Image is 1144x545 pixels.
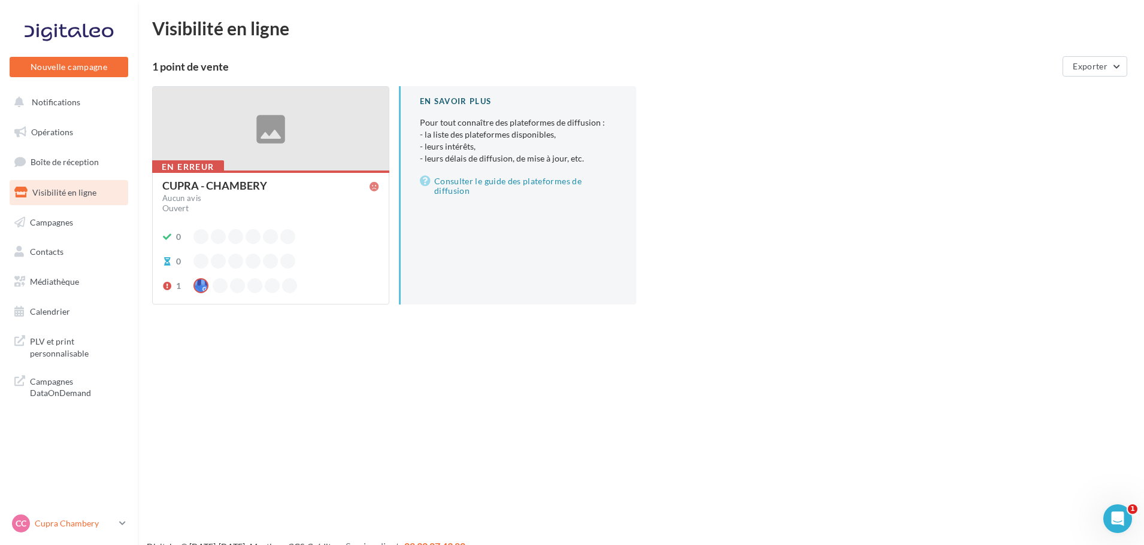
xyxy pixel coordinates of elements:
li: - leurs intérêts, [420,141,617,153]
span: Notifications [32,97,80,107]
div: 1 [176,280,181,292]
div: CUPRA - CHAMBERY [162,180,267,191]
button: Exporter [1063,56,1127,77]
span: Campagnes [30,217,73,227]
a: Opérations [7,120,131,145]
div: En erreur [152,160,224,173]
div: En savoir plus [420,96,617,107]
span: CC [16,517,26,529]
div: Aucun avis [162,194,201,202]
a: Visibilité en ligne [7,180,131,205]
a: Calendrier [7,299,131,324]
div: Visibilité en ligne [152,19,1130,37]
p: Pour tout connaître des plateformes de diffusion : [420,117,617,165]
li: - la liste des plateformes disponibles, [420,129,617,141]
span: Contacts [30,246,63,257]
div: 0 [176,231,181,243]
a: Contacts [7,239,131,264]
span: Médiathèque [30,276,79,287]
a: Campagnes [7,210,131,235]
span: Opérations [31,127,73,137]
div: 1 point de vente [152,61,1058,72]
p: Cupra Chambery [35,517,114,529]
a: Boîte de réception [7,149,131,175]
span: PLV et print personnalisable [30,333,123,359]
div: 0 [176,255,181,267]
span: Campagnes DataOnDemand [30,373,123,399]
a: PLV et print personnalisable [7,328,131,364]
button: Notifications [7,90,126,115]
li: - leurs délais de diffusion, de mise à jour, etc. [420,153,617,165]
span: Visibilité en ligne [32,187,96,197]
a: Médiathèque [7,269,131,294]
span: Exporter [1073,61,1107,71]
a: Campagnes DataOnDemand [7,369,131,404]
span: Boîte de réception [31,157,99,167]
iframe: Intercom live chat [1103,504,1132,533]
a: Consulter le guide des plateformes de diffusion [420,174,617,198]
a: Aucun avis [162,193,379,205]
span: 1 [1128,504,1137,514]
span: Ouvert [162,203,189,213]
button: Nouvelle campagne [10,57,128,77]
span: Calendrier [30,306,70,316]
a: CC Cupra Chambery [10,512,128,535]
